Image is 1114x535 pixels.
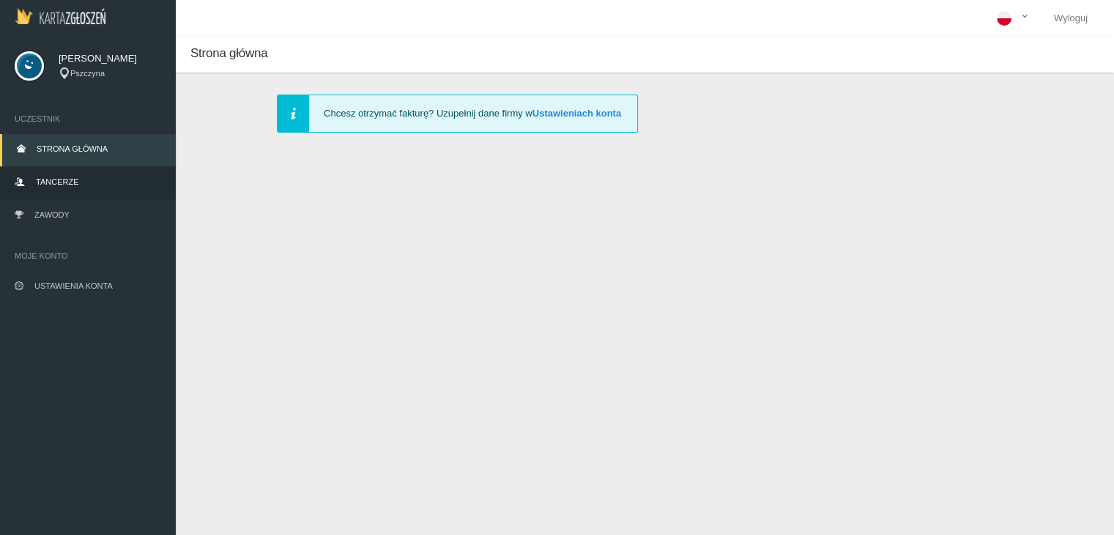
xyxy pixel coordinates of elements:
[59,67,161,80] div: Pszczyna
[59,51,161,66] span: [PERSON_NAME]
[532,108,621,119] a: Ustawieniach konta
[277,95,638,133] div: Chcesz otrzymać fakturę? Uzupełnij dane firmy w
[15,51,44,81] img: svg
[34,210,70,219] span: Zawody
[36,177,78,186] span: Tancerze
[15,111,161,126] span: Uczestnik
[34,281,113,290] span: Ustawienia konta
[37,144,108,153] span: Strona główna
[15,248,161,263] span: Moje konto
[15,8,105,24] img: Logo
[190,46,267,60] span: Strona główna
